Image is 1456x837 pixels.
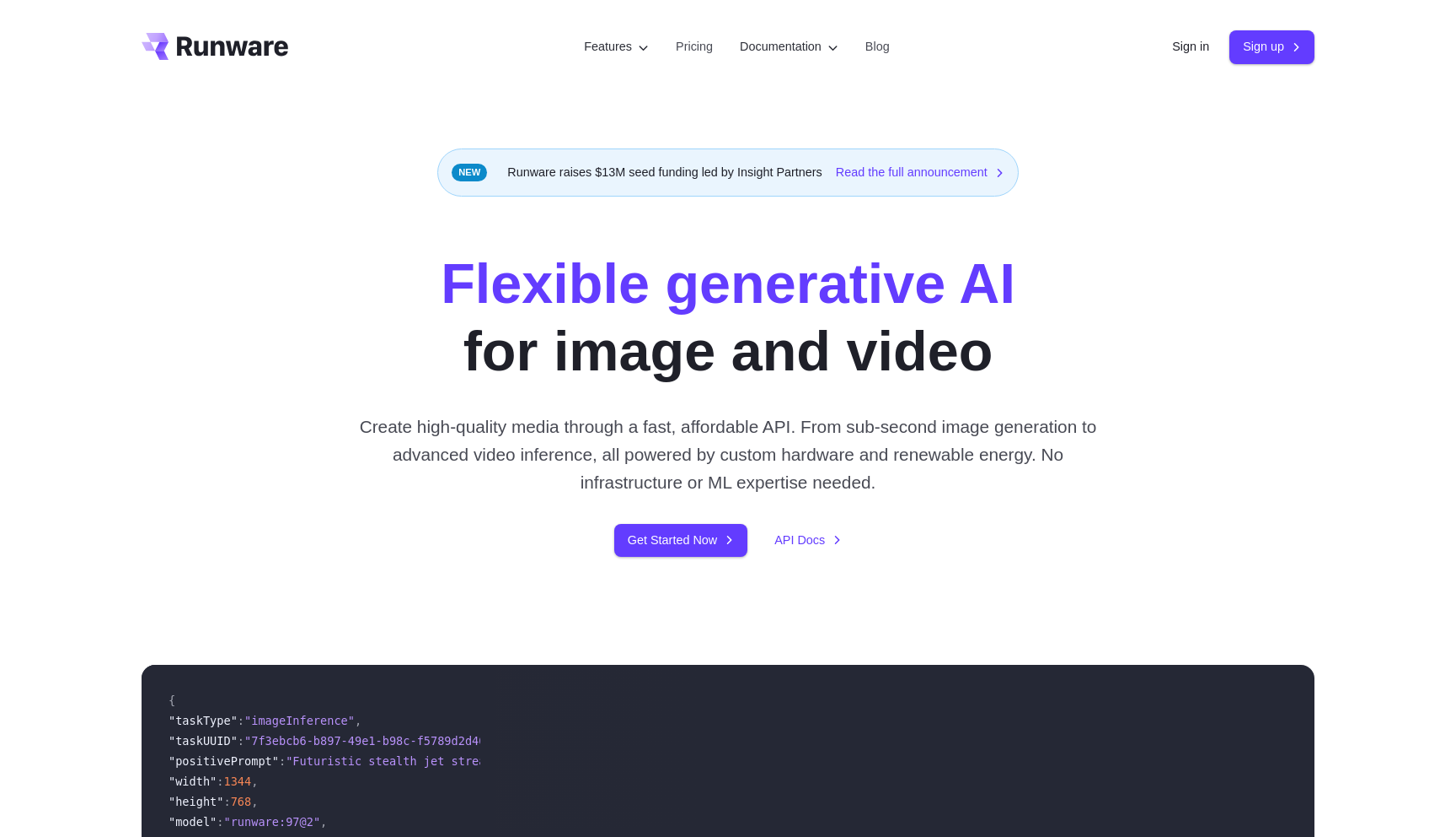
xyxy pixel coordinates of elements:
span: 1344 [223,775,251,788]
strong: Flexible generative AI [441,252,1015,315]
span: , [355,714,361,727]
label: Documentation [740,37,838,57]
span: "positivePrompt" [169,754,279,768]
span: "Futuristic stealth jet streaking through a neon-lit cityscape with glowing purple exhaust" [286,754,913,768]
a: Blog [865,37,890,57]
span: : [238,734,244,748]
a: Read the full announcement [836,163,1004,182]
span: , [320,815,327,829]
span: "model" [169,815,217,829]
span: : [223,795,230,808]
span: , [251,775,258,788]
span: "taskUUID" [169,734,238,748]
span: { [169,694,175,707]
a: Sign in [1172,37,1209,57]
span: : [217,815,223,829]
span: "height" [169,795,223,808]
h1: for image and video [441,251,1015,386]
span: 768 [231,795,252,808]
p: Create high-quality media through a fast, affordable API. From sub-second image generation to adv... [353,413,1104,497]
span: "imageInference" [244,714,355,727]
a: API Docs [774,531,842,550]
span: , [251,795,258,808]
span: "taskType" [169,714,238,727]
span: "7f3ebcb6-b897-49e1-b98c-f5789d2d40d7" [244,734,506,748]
a: Sign up [1229,30,1314,63]
div: Runware raises $13M seed funding led by Insight Partners [437,148,1019,197]
a: Pricing [676,37,713,57]
span: "width" [169,775,217,788]
a: Go to / [142,33,288,60]
span: : [238,714,244,727]
span: : [279,754,286,768]
a: Get Started Now [614,524,747,557]
label: Features [584,37,649,57]
span: "runware:97@2" [223,815,320,829]
span: : [217,775,223,788]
